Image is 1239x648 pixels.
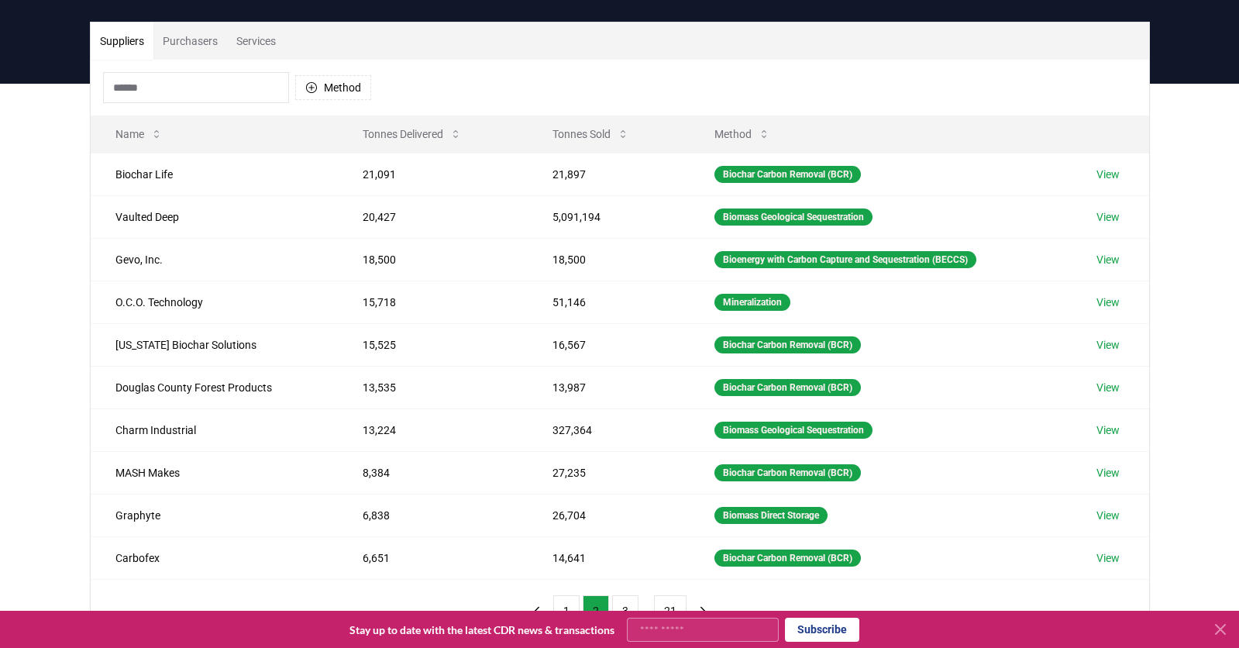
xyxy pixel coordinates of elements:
[91,366,338,408] td: Douglas County Forest Products
[338,408,528,451] td: 13,224
[1096,508,1120,523] a: View
[338,281,528,323] td: 15,718
[1096,337,1120,353] a: View
[528,366,689,408] td: 13,987
[714,464,861,481] div: Biochar Carbon Removal (BCR)
[91,451,338,494] td: MASH Makes
[91,536,338,579] td: Carbofex
[91,323,338,366] td: [US_STATE] Biochar Solutions
[553,595,580,626] button: 1
[528,451,689,494] td: 27,235
[1096,209,1120,225] a: View
[528,536,689,579] td: 14,641
[1096,295,1120,310] a: View
[338,195,528,238] td: 20,427
[338,366,528,408] td: 13,535
[528,153,689,195] td: 21,897
[103,119,175,150] button: Name
[528,408,689,451] td: 327,364
[702,119,783,150] button: Method
[338,238,528,281] td: 18,500
[583,595,609,626] button: 2
[714,422,872,439] div: Biomass Geological Sequestration
[714,379,861,396] div: Biochar Carbon Removal (BCR)
[528,494,689,536] td: 26,704
[1096,465,1120,481] a: View
[91,195,338,238] td: Vaulted Deep
[153,22,227,60] button: Purchasers
[338,536,528,579] td: 6,651
[91,22,153,60] button: Suppliers
[91,408,338,451] td: Charm Industrial
[91,494,338,536] td: Graphyte
[1096,380,1120,395] a: View
[524,595,550,626] button: previous page
[714,336,861,353] div: Biochar Carbon Removal (BCR)
[528,281,689,323] td: 51,146
[350,119,474,150] button: Tonnes Delivered
[540,119,642,150] button: Tonnes Sold
[528,238,689,281] td: 18,500
[295,75,371,100] button: Method
[714,251,976,268] div: Bioenergy with Carbon Capture and Sequestration (BECCS)
[91,238,338,281] td: Gevo, Inc.
[338,153,528,195] td: 21,091
[654,595,687,626] button: 21
[714,209,872,226] div: Biomass Geological Sequestration
[338,494,528,536] td: 6,838
[1096,252,1120,267] a: View
[1096,422,1120,438] a: View
[528,323,689,366] td: 16,567
[690,595,716,626] button: next page
[714,294,790,311] div: Mineralization
[338,451,528,494] td: 8,384
[642,601,651,620] li: ...
[1096,167,1120,182] a: View
[714,166,861,183] div: Biochar Carbon Removal (BCR)
[714,507,828,524] div: Biomass Direct Storage
[714,550,861,567] div: Biochar Carbon Removal (BCR)
[612,595,638,626] button: 3
[91,281,338,323] td: O.C.O. Technology
[227,22,285,60] button: Services
[338,323,528,366] td: 15,525
[528,195,689,238] td: 5,091,194
[1096,550,1120,566] a: View
[91,153,338,195] td: Biochar Life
